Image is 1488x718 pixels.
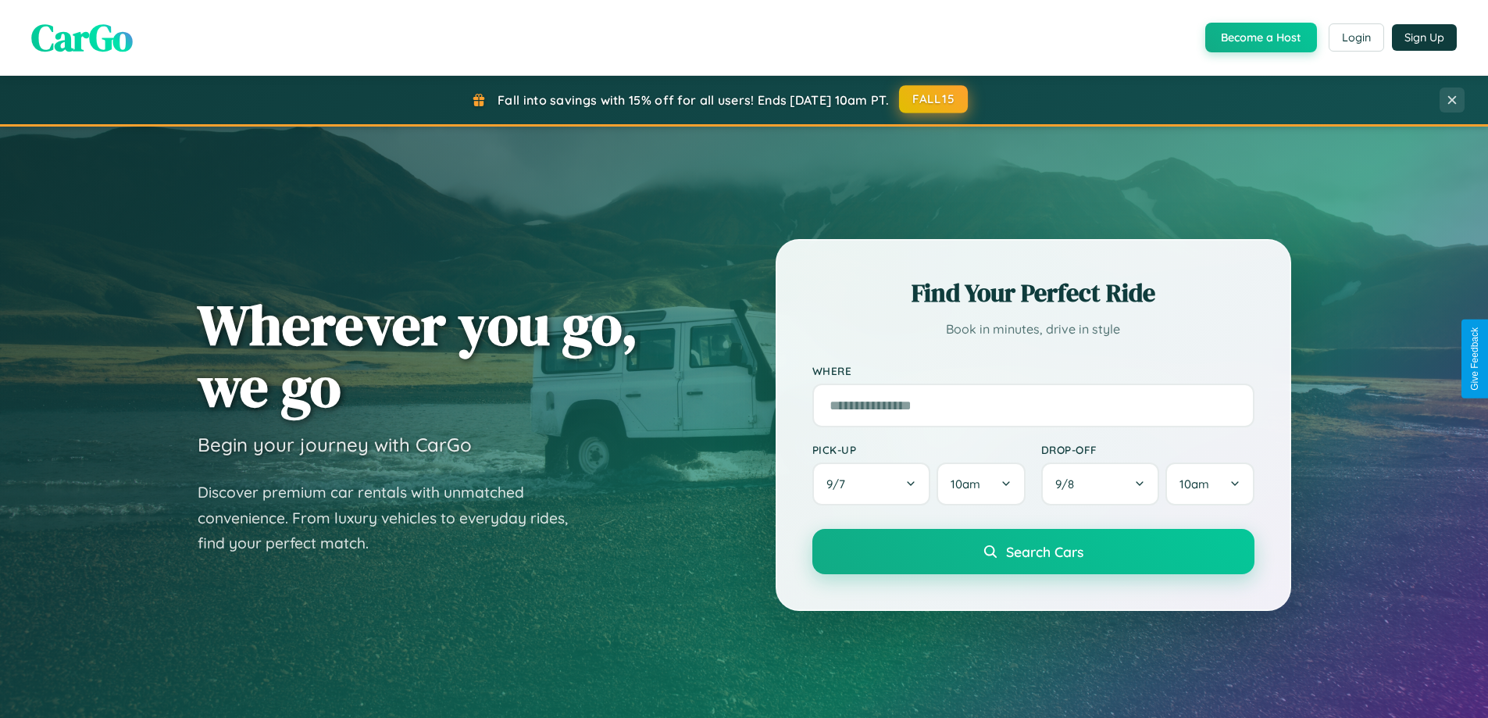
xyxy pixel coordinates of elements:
button: 10am [1165,463,1254,505]
span: 9 / 8 [1055,477,1082,491]
span: 9 / 7 [826,477,853,491]
div: Give Feedback [1469,327,1480,391]
button: Become a Host [1205,23,1317,52]
button: Login [1329,23,1384,52]
span: CarGo [31,12,133,63]
label: Drop-off [1041,443,1254,456]
button: 9/7 [812,463,931,505]
h1: Wherever you go, we go [198,294,638,417]
button: 10am [937,463,1025,505]
button: Sign Up [1392,24,1457,51]
span: 10am [951,477,980,491]
button: FALL15 [899,85,968,113]
label: Pick-up [812,443,1026,456]
p: Book in minutes, drive in style [812,318,1254,341]
h3: Begin your journey with CarGo [198,433,472,456]
p: Discover premium car rentals with unmatched convenience. From luxury vehicles to everyday rides, ... [198,480,588,556]
button: Search Cars [812,529,1254,574]
label: Where [812,364,1254,377]
h2: Find Your Perfect Ride [812,276,1254,310]
span: Search Cars [1006,543,1083,560]
span: 10am [1179,477,1209,491]
button: 9/8 [1041,463,1160,505]
span: Fall into savings with 15% off for all users! Ends [DATE] 10am PT. [498,92,889,108]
